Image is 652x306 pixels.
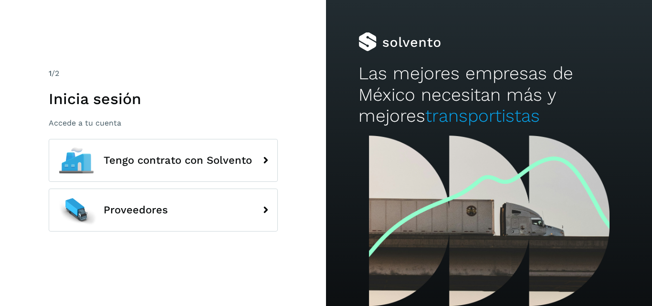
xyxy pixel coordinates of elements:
[49,69,52,78] span: 1
[425,106,540,126] span: transportistas
[49,118,278,127] p: Accede a tu cuenta
[49,68,278,79] div: /2
[49,189,278,232] button: Proveedores
[104,204,168,216] span: Proveedores
[49,90,278,108] h1: Inicia sesión
[49,139,278,182] button: Tengo contrato con Solvento
[104,155,252,166] span: Tengo contrato con Solvento
[358,63,619,127] h2: Las mejores empresas de México necesitan más y mejores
